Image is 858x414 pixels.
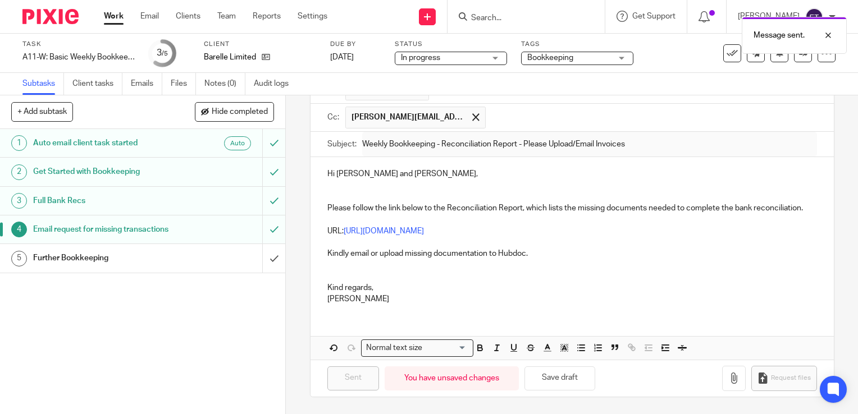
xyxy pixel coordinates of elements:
div: 2 [11,164,27,180]
p: Barelle Limited [204,52,256,63]
a: Subtasks [22,73,64,95]
label: Cc: [327,112,340,123]
span: Hide completed [212,108,268,117]
p: URL: [327,226,817,237]
a: Email [140,11,159,22]
span: Request files [771,374,811,383]
label: Task [22,40,135,49]
small: /5 [162,50,168,57]
p: Please follow the link below to the Reconciliation Report, which lists the missing documents need... [327,191,817,214]
div: 3 [11,193,27,209]
a: [URL][DOMAIN_NAME] [344,227,424,235]
h1: Further Bookkeeping [33,250,179,266]
a: Settings [298,11,327,22]
div: 1 [11,135,27,151]
a: Clients [176,11,200,22]
button: Hide completed [195,102,274,121]
span: In progress [401,54,440,62]
h1: Email request for missing transactions [33,221,179,238]
span: Normal text size [364,342,425,354]
input: Search for option [426,342,467,354]
p: Hi [PERSON_NAME] and [PERSON_NAME], [327,168,817,180]
a: Emails [131,73,162,95]
div: 3 [157,47,168,59]
label: Client [204,40,316,49]
a: Client tasks [72,73,122,95]
label: Due by [330,40,381,49]
a: Work [104,11,124,22]
h1: Auto email client task started [33,135,179,151]
span: [PERSON_NAME][EMAIL_ADDRESS][DOMAIN_NAME] [352,112,464,123]
span: Bookkeeping [527,54,573,62]
a: Audit logs [254,73,297,95]
p: Kind regards, [PERSON_NAME] [327,282,817,305]
div: Search for option [361,339,473,357]
button: Request files [751,366,816,391]
h1: Full Bank Recs [33,192,179,209]
div: You have unsaved changes [385,366,519,390]
a: Team [217,11,236,22]
button: Save draft [524,366,595,390]
div: A11-W: Basic Weekly Bookkeeping [22,52,135,63]
p: Kindly email or upload missing documentation to Hubdoc. [327,248,817,259]
p: Message sent. [754,30,805,41]
a: Files [171,73,196,95]
button: + Add subtask [11,102,73,121]
img: svg%3E [805,8,823,26]
h1: Get Started with Bookkeeping [33,163,179,180]
a: Reports [253,11,281,22]
img: Pixie [22,9,79,24]
label: Status [395,40,507,49]
div: 4 [11,222,27,237]
span: [DATE] [330,53,354,61]
input: Sent [327,366,379,390]
div: 5 [11,251,27,266]
label: Subject: [327,139,357,150]
a: Notes (0) [204,73,245,95]
div: Auto [224,136,251,150]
